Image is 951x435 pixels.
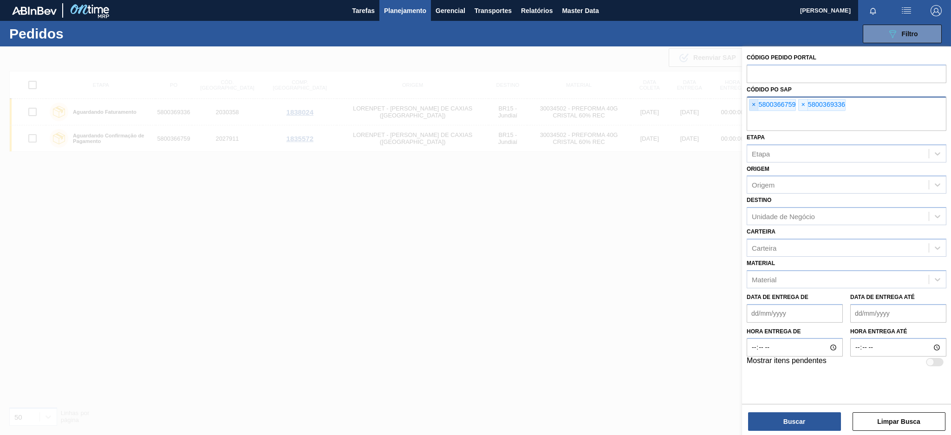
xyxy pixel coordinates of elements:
[475,5,512,16] span: Transportes
[9,28,150,39] h1: Pedidos
[799,99,808,110] span: ×
[747,228,775,235] label: Carteira
[863,25,942,43] button: Filtro
[12,6,57,15] img: TNhmsLtSVTkK8tSr43FrP2fwEKptu5GPRR3wAAAABJRU5ErkJggg==
[747,325,843,338] label: Hora entrega de
[747,166,769,172] label: Origem
[749,99,796,111] div: 5800366759
[521,5,553,16] span: Relatórios
[902,30,918,38] span: Filtro
[747,304,843,323] input: dd/mm/yyyy
[752,149,770,157] div: Etapa
[747,294,808,300] label: Data de Entrega de
[562,5,599,16] span: Master Data
[850,304,946,323] input: dd/mm/yyyy
[931,5,942,16] img: Logout
[752,275,776,283] div: Material
[749,99,758,110] span: ×
[747,54,816,61] label: Código Pedido Portal
[747,134,765,141] label: Etapa
[850,325,946,338] label: Hora entrega até
[384,5,426,16] span: Planejamento
[752,213,815,221] div: Unidade de Negócio
[901,5,912,16] img: userActions
[747,357,827,368] label: Mostrar itens pendentes
[752,244,776,252] div: Carteira
[352,5,375,16] span: Tarefas
[747,197,771,203] label: Destino
[752,181,775,189] div: Origem
[747,260,775,266] label: Material
[436,5,465,16] span: Gerencial
[798,99,845,111] div: 5800369336
[858,4,888,17] button: Notificações
[850,294,915,300] label: Data de Entrega até
[747,86,792,93] label: Códido PO SAP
